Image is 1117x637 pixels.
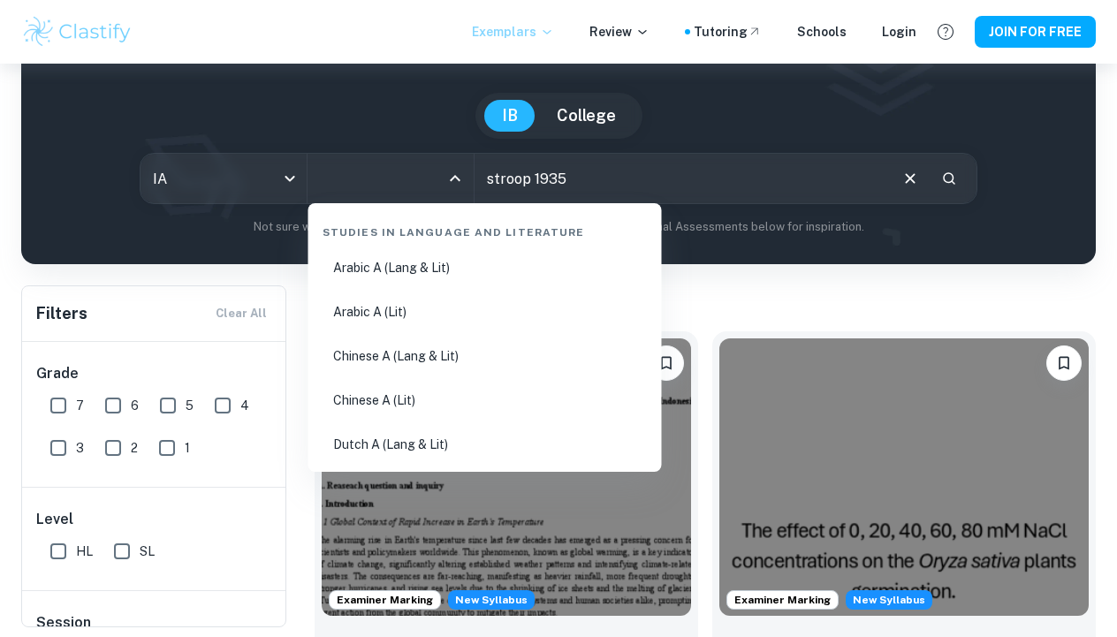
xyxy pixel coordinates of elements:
[727,592,838,608] span: Examiner Marking
[934,163,964,193] button: Search
[186,396,194,415] span: 5
[315,292,655,332] li: Arabic A (Lit)
[76,438,84,458] span: 3
[330,592,440,608] span: Examiner Marking
[443,166,467,191] button: Close
[35,218,1082,236] p: Not sure what to search for? You can always look through our example Internal Assessments below f...
[975,16,1096,48] button: JOIN FOR FREE
[448,590,535,610] span: New Syllabus
[322,338,691,616] img: ESS IA example thumbnail: To what extent do CO2 emissions contribu
[1046,345,1082,381] button: Please log in to bookmark exemplars
[893,162,927,195] button: Clear
[36,363,273,384] h6: Grade
[131,396,139,415] span: 6
[185,438,190,458] span: 1
[36,509,273,530] h6: Level
[140,542,155,561] span: SL
[315,336,655,376] li: Chinese A (Lang & Lit)
[21,14,133,49] img: Clastify logo
[76,396,84,415] span: 7
[315,380,655,421] li: Chinese A (Lit)
[131,438,138,458] span: 2
[931,17,961,47] button: Help and Feedback
[719,338,1089,616] img: ESS IA example thumbnail: To what extent do diPerent NaCl concentr
[36,301,87,326] h6: Filters
[846,590,932,610] div: Starting from the May 2026 session, the ESS IA requirements have changed. We created this exempla...
[797,22,847,42] a: Schools
[240,396,249,415] span: 4
[315,247,655,288] li: Arabic A (Lang & Lit)
[484,100,536,132] button: IB
[76,542,93,561] span: HL
[141,154,307,203] div: IA
[472,22,554,42] p: Exemplars
[475,154,885,203] input: E.g. player arrangements, enthalpy of combustion, analysis of a big city...
[315,424,655,465] li: Dutch A (Lang & Lit)
[846,590,932,610] span: New Syllabus
[589,22,650,42] p: Review
[539,100,634,132] button: College
[649,345,684,381] button: Please log in to bookmark exemplars
[694,22,762,42] a: Tutoring
[448,590,535,610] div: Starting from the May 2026 session, the ESS IA requirements have changed. We created this exempla...
[315,210,655,247] div: Studies in Language and Literature
[315,285,1096,317] h1: All IA Examples
[882,22,916,42] a: Login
